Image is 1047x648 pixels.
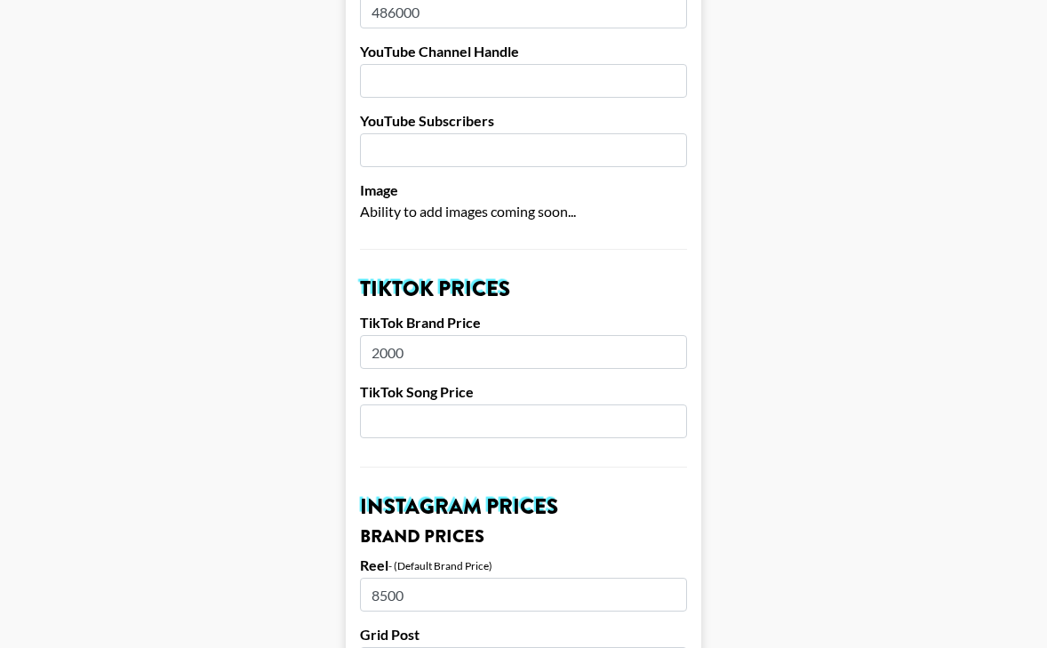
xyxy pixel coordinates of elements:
label: Image [360,181,687,199]
div: - (Default Brand Price) [388,559,492,572]
h2: TikTok Prices [360,278,687,300]
label: YouTube Subscribers [360,112,687,130]
span: Ability to add images coming soon... [360,203,576,220]
h3: Brand Prices [360,528,687,546]
label: Grid Post [360,626,687,644]
h2: Instagram Prices [360,496,687,517]
label: Reel [360,556,388,574]
label: TikTok Brand Price [360,314,687,332]
label: TikTok Song Price [360,383,687,401]
label: YouTube Channel Handle [360,43,687,60]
